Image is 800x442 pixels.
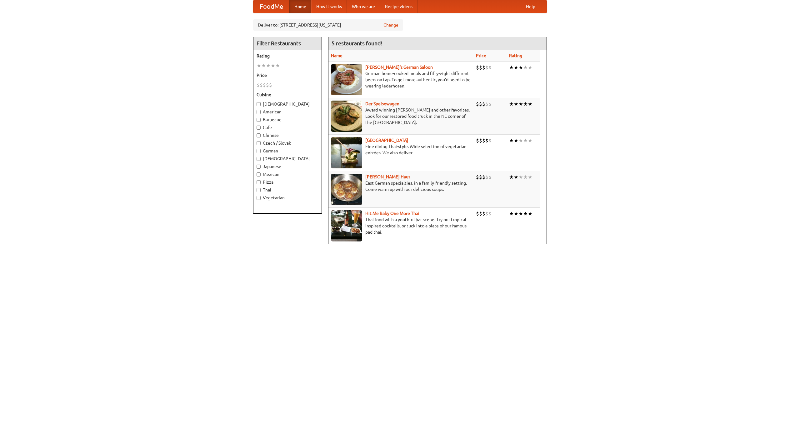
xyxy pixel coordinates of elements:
img: speisewagen.jpg [331,101,362,132]
input: American [257,110,261,114]
p: Thai food with a youthful bar scene. Try our tropical inspired cocktails, or tuck into a plate of... [331,216,471,235]
li: ★ [528,64,532,71]
li: $ [485,64,488,71]
h4: Filter Restaurants [253,37,322,50]
li: $ [260,82,263,88]
li: ★ [509,101,514,107]
li: $ [482,101,485,107]
li: ★ [509,137,514,144]
input: Cafe [257,126,261,130]
label: Pizza [257,179,318,185]
li: $ [482,210,485,217]
li: ★ [509,174,514,181]
li: ★ [523,64,528,71]
a: FoodMe [253,0,289,13]
a: Rating [509,53,522,58]
label: Czech / Slovak [257,140,318,146]
li: $ [488,64,492,71]
a: [PERSON_NAME]'s German Saloon [365,65,433,70]
a: Name [331,53,342,58]
li: ★ [523,101,528,107]
li: $ [479,64,482,71]
li: ★ [528,137,532,144]
li: $ [476,101,479,107]
label: Thai [257,187,318,193]
a: [PERSON_NAME] Haus [365,174,410,179]
li: ★ [523,210,528,217]
input: Chinese [257,133,261,137]
li: $ [476,210,479,217]
li: $ [482,64,485,71]
li: $ [476,137,479,144]
li: $ [488,174,492,181]
a: Recipe videos [380,0,417,13]
li: ★ [514,174,518,181]
a: Home [289,0,311,13]
h5: Price [257,72,318,78]
b: [GEOGRAPHIC_DATA] [365,138,408,143]
label: Chinese [257,132,318,138]
label: Cafe [257,124,318,131]
li: ★ [518,64,523,71]
li: ★ [509,210,514,217]
img: babythai.jpg [331,210,362,241]
li: ★ [271,62,275,69]
input: Barbecue [257,118,261,122]
a: Help [521,0,540,13]
li: $ [476,64,479,71]
li: ★ [518,101,523,107]
label: [DEMOGRAPHIC_DATA] [257,101,318,107]
label: Barbecue [257,117,318,123]
li: ★ [514,64,518,71]
li: $ [482,174,485,181]
a: How it works [311,0,347,13]
input: Vegetarian [257,196,261,200]
img: kohlhaus.jpg [331,174,362,205]
a: Price [476,53,486,58]
li: $ [488,210,492,217]
input: German [257,149,261,153]
label: German [257,148,318,154]
input: [DEMOGRAPHIC_DATA] [257,157,261,161]
li: $ [479,101,482,107]
input: [DEMOGRAPHIC_DATA] [257,102,261,106]
label: Mexican [257,171,318,177]
label: Japanese [257,163,318,170]
ng-pluralize: 5 restaurants found! [332,40,382,46]
li: ★ [523,137,528,144]
li: ★ [514,137,518,144]
input: Japanese [257,165,261,169]
b: Hit Me Baby One More Thai [365,211,419,216]
li: $ [485,174,488,181]
li: $ [266,82,269,88]
p: East German specialties, in a family-friendly setting. Come warm up with our delicious soups. [331,180,471,192]
img: esthers.jpg [331,64,362,95]
a: Der Speisewagen [365,101,399,106]
li: $ [488,137,492,144]
li: ★ [518,210,523,217]
li: ★ [518,174,523,181]
img: satay.jpg [331,137,362,168]
p: German home-cooked meals and fifty-eight different beers on tap. To get more authentic, you'd nee... [331,70,471,89]
input: Czech / Slovak [257,141,261,145]
li: $ [476,174,479,181]
li: ★ [257,62,261,69]
p: Award-winning [PERSON_NAME] and other favorites. Look for our restored food truck in the NE corne... [331,107,471,126]
li: $ [263,82,266,88]
li: $ [479,137,482,144]
li: $ [482,137,485,144]
li: $ [485,137,488,144]
input: Mexican [257,172,261,176]
li: $ [485,101,488,107]
li: $ [479,210,482,217]
h5: Cuisine [257,92,318,98]
input: Thai [257,188,261,192]
li: ★ [523,174,528,181]
li: ★ [514,210,518,217]
h5: Rating [257,53,318,59]
li: ★ [518,137,523,144]
p: Fine dining Thai-style. Wide selection of vegetarian entrées. We also deliver. [331,143,471,156]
